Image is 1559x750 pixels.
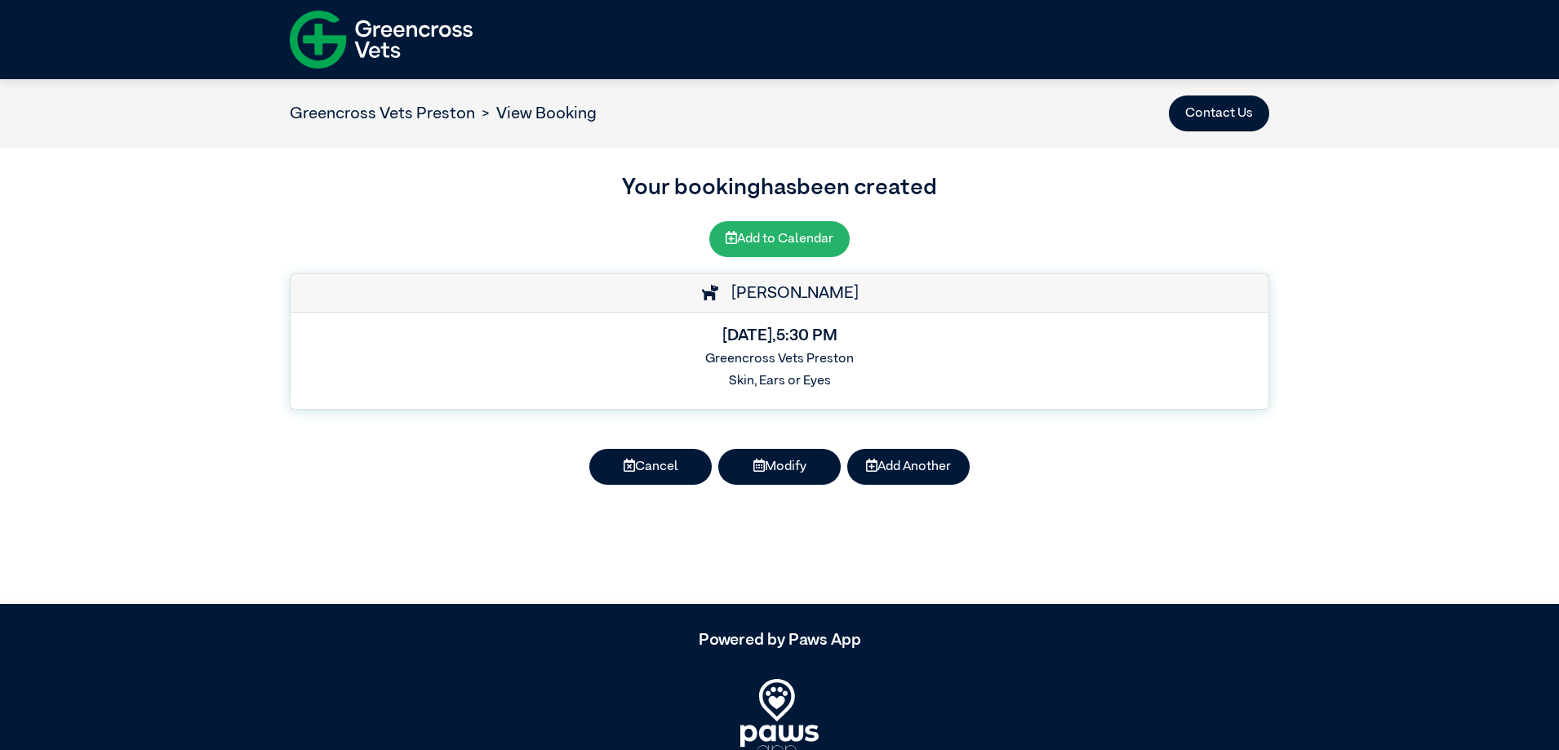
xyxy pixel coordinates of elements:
img: f-logo [290,4,473,75]
button: Modify [718,449,841,485]
li: View Booking [475,101,597,126]
button: Add to Calendar [709,221,850,257]
h6: Greencross Vets Preston [304,352,1255,367]
span: [PERSON_NAME] [723,285,859,301]
h5: Powered by Paws App [290,630,1269,650]
button: Cancel [589,449,712,485]
button: Contact Us [1169,95,1269,131]
h3: Your booking has been created [290,171,1269,205]
nav: breadcrumb [290,101,597,126]
button: Add Another [847,449,970,485]
h6: Skin, Ears or Eyes [304,374,1255,389]
h5: [DATE] , 5:30 PM [304,326,1255,345]
a: Greencross Vets Preston [290,105,475,122]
